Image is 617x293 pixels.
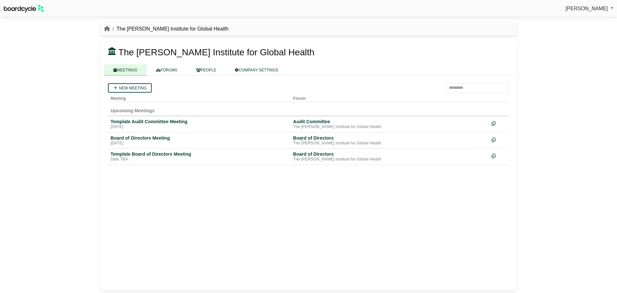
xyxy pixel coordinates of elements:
a: [PERSON_NAME] [566,5,613,13]
a: Audit Committee The [PERSON_NAME] Institute for Global Health [293,119,487,130]
a: COMPANY SETTINGS [226,64,288,76]
nav: breadcrumb [104,25,228,33]
td: Upcoming Meetings [108,102,509,116]
div: Make a copy [492,151,506,160]
div: [DATE] [111,141,288,146]
div: Make a copy [492,135,506,144]
a: MEETINGS [104,64,147,76]
a: Board of Directors Meeting [DATE] [111,135,288,146]
div: Audit Committee [293,119,487,124]
a: FORUMS [147,64,187,76]
img: BoardcycleBlackGreen-aaafeed430059cb809a45853b8cf6d952af9d84e6e89e1f1685b34bfd5cb7d64.svg [4,5,44,13]
div: Template Board of Directors Meeting [111,151,288,157]
div: Board of Directors Meeting [111,135,288,141]
div: Board of Directors [293,151,487,157]
th: Meeting [108,93,291,102]
li: The [PERSON_NAME] Institute for Global Health [110,25,228,33]
a: PEOPLE [187,64,226,76]
div: [DATE] [111,124,288,130]
div: The [PERSON_NAME] Institute for Global Health [293,141,487,146]
th: Forum [291,93,489,102]
div: The [PERSON_NAME] Institute for Global Health [293,157,487,162]
a: New meeting [108,83,152,93]
div: Template Audit Committee Meeting [111,119,288,124]
div: Date TBA [111,157,288,162]
a: Board of Directors The [PERSON_NAME] Institute for Global Health [293,135,487,146]
a: Board of Directors The [PERSON_NAME] Institute for Global Health [293,151,487,162]
a: Template Board of Directors Meeting Date TBA [111,151,288,162]
span: The [PERSON_NAME] Institute for Global Health [118,47,314,57]
div: Board of Directors [293,135,487,141]
div: Make a copy [492,119,506,127]
div: The [PERSON_NAME] Institute for Global Health [293,124,487,130]
a: Template Audit Committee Meeting [DATE] [111,119,288,130]
span: [PERSON_NAME] [566,6,608,11]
